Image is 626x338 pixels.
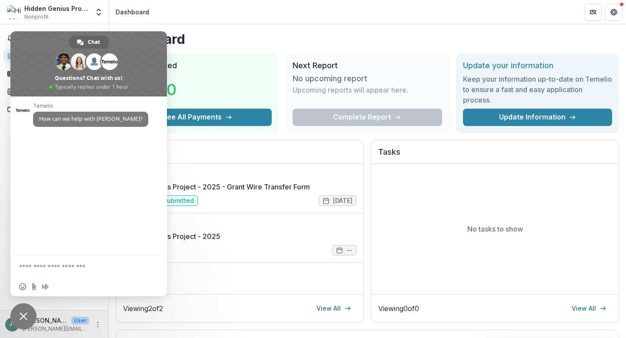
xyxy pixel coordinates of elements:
p: [PERSON_NAME][EMAIL_ADDRESS][DOMAIN_NAME] [23,325,89,333]
button: Partners [584,3,602,21]
div: Jameela Carnell <jameela@hiddengeniusproject.org> <jameela@hiddengeniusproject.org> [9,321,16,327]
a: Proposals [3,84,105,99]
a: View All [311,302,356,315]
a: Documents [3,102,105,116]
textarea: Compose your message... [19,255,141,277]
a: Update Information [463,109,612,126]
a: Hidden Genius Project - 2025 [123,231,220,242]
h2: Total Awarded [123,61,272,70]
h3: No upcoming report [293,74,367,83]
h2: Tasks [378,147,612,164]
span: Send a file [30,283,37,290]
button: More [93,319,103,330]
p: Viewing 0 of 0 [378,303,419,314]
p: User [71,317,89,325]
h1: Dashboard [116,31,619,47]
p: Viewing 2 of 2 [123,303,163,314]
span: Temelio [33,103,148,109]
h2: Update your information [463,61,612,70]
h3: Keep your information up-to-date on Temelio to ensure a fast and easy application process. [463,74,612,105]
a: Chat [69,36,109,49]
p: Upcoming reports will appear here. [293,85,408,95]
a: View All [566,302,612,315]
p: No tasks to show [467,224,523,234]
span: Chat [88,36,100,49]
div: Dashboard [116,7,149,17]
span: How can we help with [PERSON_NAME]? [39,115,142,123]
p: [PERSON_NAME] <[PERSON_NAME][EMAIL_ADDRESS][DOMAIN_NAME]> <[EMAIL_ADDRESS][DOMAIN_NAME]> [23,316,68,325]
span: Nonprofit [24,13,49,21]
a: Hidden Genius Project - 2025 - Grant Wire Transfer Form [123,182,310,192]
button: See All Payments [123,109,272,126]
a: Dashboard [3,49,105,63]
span: Insert an emoji [19,283,26,290]
nav: breadcrumb [112,6,153,18]
img: Hidden Genius Project [7,5,21,19]
button: Get Help [605,3,623,21]
a: Close chat [10,303,37,329]
span: Audio message [42,283,49,290]
a: Tasks [3,66,105,81]
h2: Proposals [123,147,356,164]
h2: Next Report [293,61,442,70]
div: Hidden Genius Project [24,4,89,13]
button: Open entity switcher [93,3,105,21]
button: Notifications1 [3,31,105,45]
